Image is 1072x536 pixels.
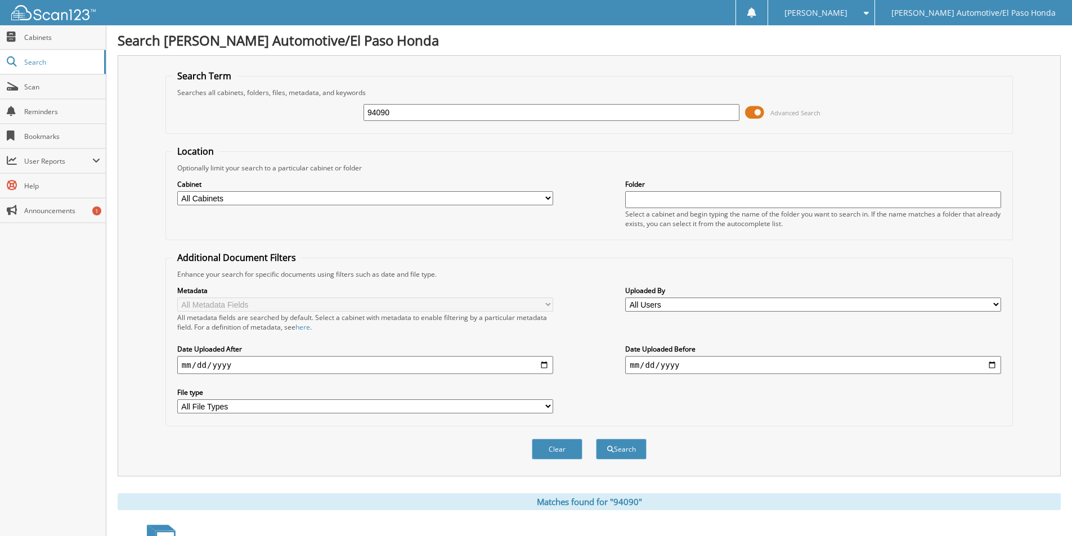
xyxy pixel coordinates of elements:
a: here [295,322,310,332]
div: All metadata fields are searched by default. Select a cabinet with metadata to enable filtering b... [177,313,553,332]
span: Search [24,57,98,67]
div: Select a cabinet and begin typing the name of the folder you want to search in. If the name match... [625,209,1001,228]
label: Date Uploaded After [177,344,553,354]
span: [PERSON_NAME] Automotive/El Paso Honda [891,10,1056,16]
label: Folder [625,179,1001,189]
label: File type [177,388,553,397]
button: Search [596,439,647,460]
span: [PERSON_NAME] [784,10,847,16]
label: Metadata [177,286,553,295]
h1: Search [PERSON_NAME] Automotive/El Paso Honda [118,31,1061,49]
iframe: Chat Widget [1016,482,1072,536]
legend: Location [172,145,219,157]
legend: Additional Document Filters [172,251,302,264]
img: scan123-logo-white.svg [11,5,96,20]
span: Cabinets [24,33,100,42]
div: Enhance your search for specific documents using filters such as date and file type. [172,269,1007,279]
span: User Reports [24,156,92,166]
legend: Search Term [172,70,237,82]
div: 1 [92,206,101,215]
div: Searches all cabinets, folders, files, metadata, and keywords [172,88,1007,97]
div: Matches found for "94090" [118,493,1061,510]
button: Clear [532,439,582,460]
label: Uploaded By [625,286,1001,295]
input: start [177,356,553,374]
span: Scan [24,82,100,92]
label: Date Uploaded Before [625,344,1001,354]
div: Optionally limit your search to a particular cabinet or folder [172,163,1007,173]
label: Cabinet [177,179,553,189]
span: Announcements [24,206,100,215]
span: Help [24,181,100,191]
span: Advanced Search [770,109,820,117]
span: Bookmarks [24,132,100,141]
input: end [625,356,1001,374]
span: Reminders [24,107,100,116]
